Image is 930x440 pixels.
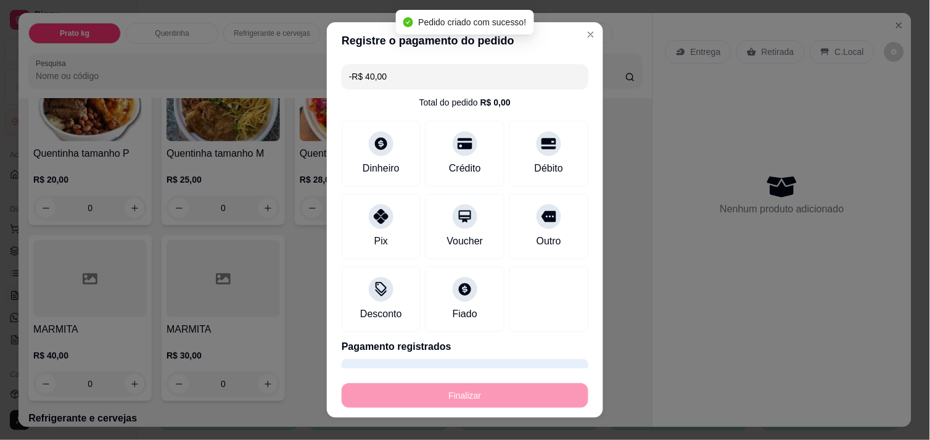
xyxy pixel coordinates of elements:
[374,234,388,249] div: Pix
[349,64,581,89] input: Ex.: hambúrguer de cordeiro
[480,96,511,109] div: R$ 0,00
[342,339,588,354] p: Pagamento registrados
[537,234,561,249] div: Outro
[363,161,400,176] div: Dinheiro
[535,161,563,176] div: Débito
[418,17,526,27] span: Pedido criado com sucesso!
[581,25,601,44] button: Close
[327,22,603,59] header: Registre o pagamento do pedido
[453,307,477,322] div: Fiado
[403,17,413,27] span: check-circle
[449,161,481,176] div: Crédito
[360,307,402,322] div: Desconto
[447,234,484,249] div: Voucher
[419,96,511,109] div: Total do pedido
